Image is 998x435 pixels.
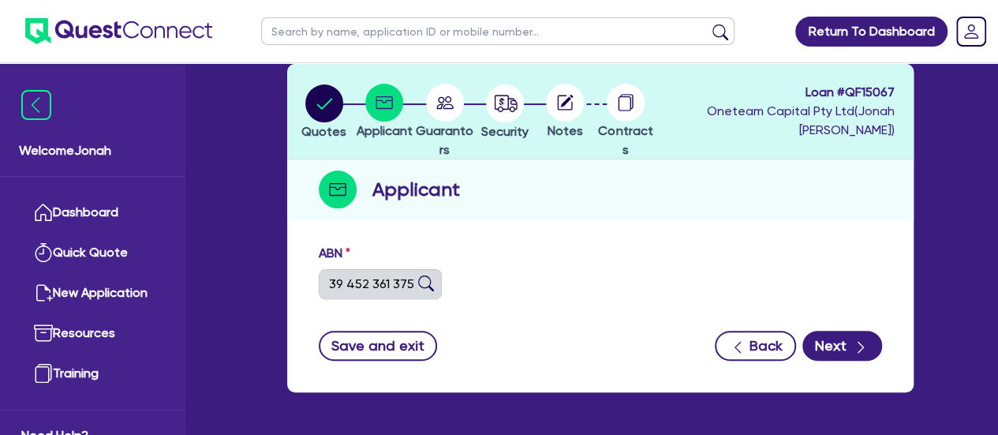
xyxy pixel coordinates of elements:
[34,283,53,302] img: new-application
[372,175,460,204] h2: Applicant
[480,84,529,142] button: Security
[301,124,346,139] span: Quotes
[481,124,529,139] span: Security
[795,17,948,47] a: Return To Dashboard
[319,244,350,263] label: ABN
[21,233,164,273] a: Quick Quote
[598,123,652,157] span: Contracts
[319,331,438,361] button: Save and exit
[951,11,992,52] a: Dropdown toggle
[707,103,895,137] span: Oneteam Capital Pty Ltd ( Jonah [PERSON_NAME] )
[301,84,347,142] button: Quotes
[34,324,53,343] img: resources
[660,83,894,102] span: Loan # QF15067
[548,123,583,138] span: Notes
[418,276,434,291] img: abn-lookup icon
[715,331,796,361] button: Back
[21,193,164,233] a: Dashboard
[21,90,51,120] img: icon-menu-close
[34,243,53,262] img: quick-quote
[19,141,166,160] span: Welcome Jonah
[21,273,164,313] a: New Application
[21,313,164,354] a: Resources
[357,123,413,138] span: Applicant
[25,18,212,44] img: quest-connect-logo-blue
[416,123,473,157] span: Guarantors
[319,171,357,208] img: step-icon
[21,354,164,394] a: Training
[34,364,53,383] img: training
[261,17,734,45] input: Search by name, application ID or mobile number...
[802,331,882,361] button: Next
